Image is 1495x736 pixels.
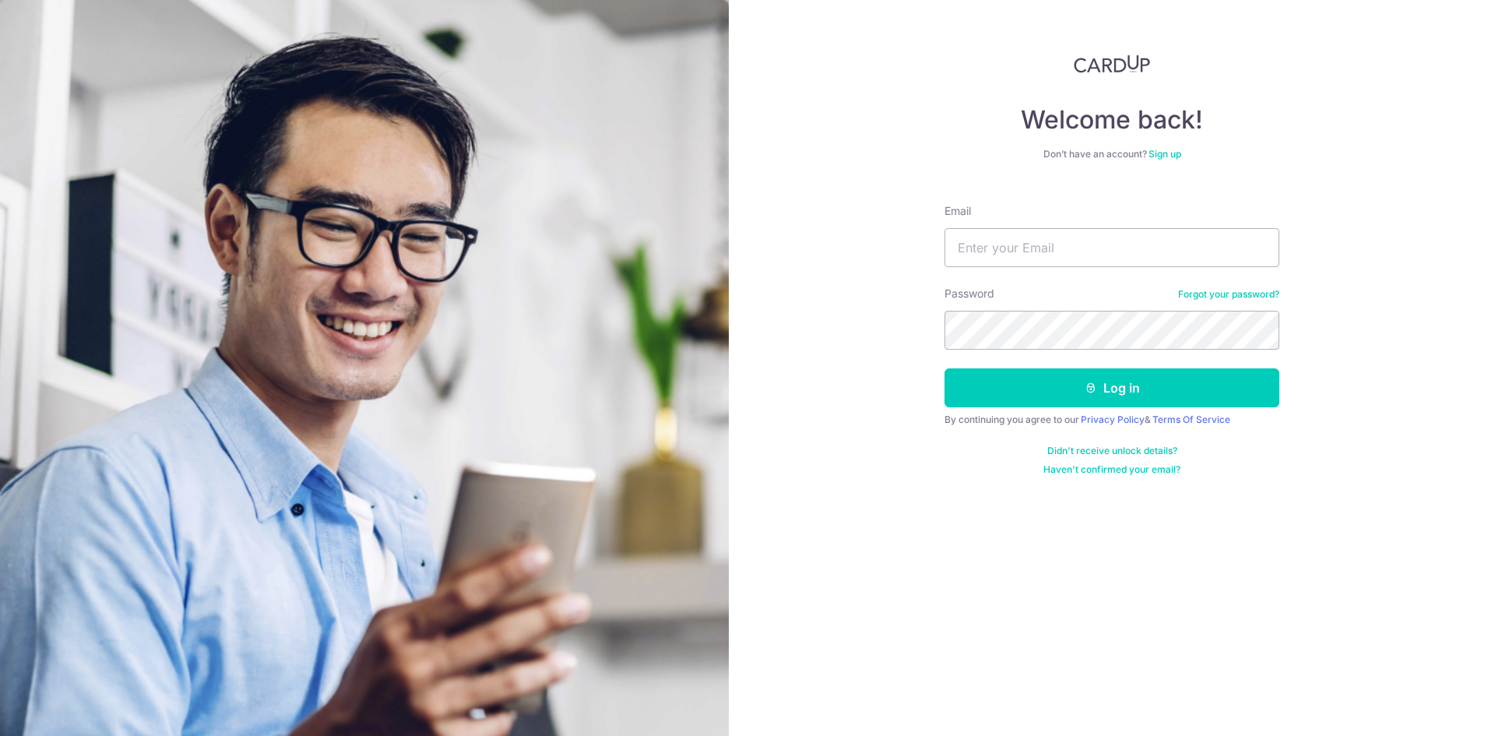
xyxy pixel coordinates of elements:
[1149,148,1181,160] a: Sign up
[944,414,1279,426] div: By continuing you agree to our &
[1178,288,1279,301] a: Forgot your password?
[1074,55,1150,73] img: CardUp Logo
[1081,414,1145,425] a: Privacy Policy
[944,104,1279,136] h4: Welcome back!
[1152,414,1230,425] a: Terms Of Service
[944,148,1279,160] div: Don’t have an account?
[1043,463,1180,476] a: Haven't confirmed your email?
[944,203,971,219] label: Email
[944,368,1279,407] button: Log in
[1047,445,1177,457] a: Didn't receive unlock details?
[944,286,994,301] label: Password
[944,228,1279,267] input: Enter your Email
